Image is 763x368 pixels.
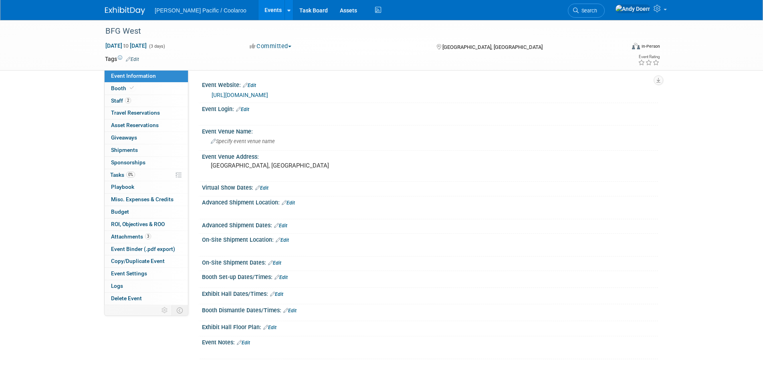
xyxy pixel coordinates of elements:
[111,184,134,190] span: Playbook
[155,7,246,14] span: [PERSON_NAME] Pacific / Coolaroo
[105,293,188,305] a: Delete Event
[105,7,145,15] img: ExhibitDay
[111,73,156,79] span: Event Information
[202,103,658,113] div: Event Login:
[270,291,283,297] a: Edit
[105,181,188,193] a: Playbook
[130,86,134,90] i: Booth reservation complete
[158,305,172,315] td: Personalize Event Tab Strip
[110,172,135,178] span: Tasks
[282,200,295,206] a: Edit
[211,162,383,169] pre: [GEOGRAPHIC_DATA], [GEOGRAPHIC_DATA]
[105,255,188,267] a: Copy/Duplicate Event
[202,336,658,347] div: Event Notes:
[211,138,275,144] span: Specify event venue name
[268,260,281,266] a: Edit
[632,43,640,49] img: Format-Inperson.png
[145,233,151,239] span: 3
[202,79,658,89] div: Event Website:
[442,44,543,50] span: [GEOGRAPHIC_DATA], [GEOGRAPHIC_DATA]
[641,43,660,49] div: In-Person
[263,325,277,330] a: Edit
[111,109,160,116] span: Travel Reservations
[111,221,165,227] span: ROI, Objectives & ROO
[202,151,658,161] div: Event Venue Address:
[202,219,658,230] div: Advanced Shipment Dates:
[243,83,256,88] a: Edit
[237,340,250,346] a: Edit
[125,97,131,103] span: 2
[111,85,135,91] span: Booth
[105,280,188,292] a: Logs
[126,57,139,62] a: Edit
[111,122,159,128] span: Asset Reservations
[111,258,165,264] span: Copy/Duplicate Event
[111,270,147,277] span: Event Settings
[105,268,188,280] a: Event Settings
[105,231,188,243] a: Attachments3
[105,70,188,82] a: Event Information
[212,92,268,98] a: [URL][DOMAIN_NAME]
[111,196,174,202] span: Misc. Expenses & Credits
[111,295,142,301] span: Delete Event
[111,246,175,252] span: Event Binder (.pdf export)
[111,208,129,215] span: Budget
[105,157,188,169] a: Sponsorships
[577,42,660,54] div: Event Format
[202,288,658,298] div: Exhibit Hall Dates/Times:
[275,275,288,280] a: Edit
[236,107,249,112] a: Edit
[202,196,658,207] div: Advanced Shipment Location:
[615,4,650,13] img: Andy Doerr
[255,185,268,191] a: Edit
[105,107,188,119] a: Travel Reservations
[568,4,605,18] a: Search
[276,237,289,243] a: Edit
[111,97,131,104] span: Staff
[105,169,188,181] a: Tasks0%
[202,271,658,281] div: Booth Set-up Dates/Times:
[202,234,658,244] div: On-Site Shipment Location:
[283,308,297,313] a: Edit
[111,159,145,166] span: Sponsorships
[105,42,147,49] span: [DATE] [DATE]
[111,147,138,153] span: Shipments
[105,95,188,107] a: Staff2
[105,55,139,63] td: Tags
[274,223,287,228] a: Edit
[105,218,188,231] a: ROI, Objectives & ROO
[202,125,658,135] div: Event Venue Name:
[111,134,137,141] span: Giveaways
[579,8,597,14] span: Search
[126,172,135,178] span: 0%
[105,83,188,95] a: Booth
[105,206,188,218] a: Budget
[105,144,188,156] a: Shipments
[638,55,660,59] div: Event Rating
[105,243,188,255] a: Event Binder (.pdf export)
[202,321,658,332] div: Exhibit Hall Floor Plan:
[105,132,188,144] a: Giveaways
[172,305,188,315] td: Toggle Event Tabs
[247,42,295,51] button: Committed
[111,233,151,240] span: Attachments
[105,194,188,206] a: Misc. Expenses & Credits
[122,42,130,49] span: to
[111,283,123,289] span: Logs
[105,119,188,131] a: Asset Reservations
[202,182,658,192] div: Virtual Show Dates:
[202,304,658,315] div: Booth Dismantle Dates/Times:
[202,257,658,267] div: On-Site Shipment Dates:
[103,24,613,38] div: BFG West
[148,44,165,49] span: (3 days)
